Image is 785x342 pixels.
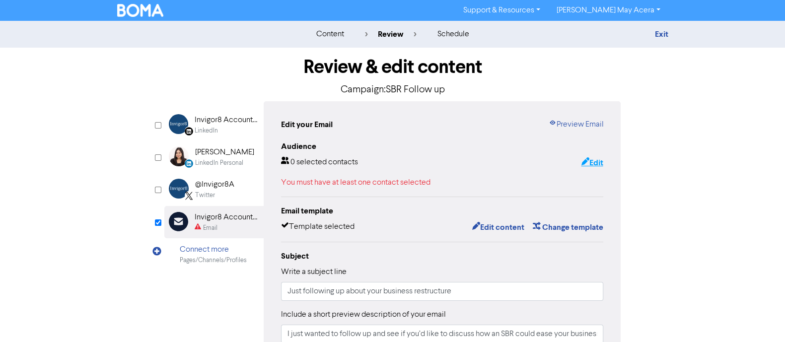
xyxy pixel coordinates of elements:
div: LinkedinPersonal [PERSON_NAME]LinkedIn Personal [164,141,264,173]
a: Exit [654,29,668,39]
p: Campaign: SBR Follow up [164,82,621,97]
div: Invigor8 Accountants & Advisors | Bookkeeping | Estate Planning [195,114,258,126]
div: Twitter@Invigor8ATwitter [164,173,264,205]
div: Edit your Email [281,119,333,131]
div: Audience [281,140,604,152]
div: Subject [281,250,604,262]
div: Connect more [180,244,247,256]
div: You must have at least one contact selected [281,177,604,189]
div: [PERSON_NAME] [195,146,254,158]
button: Change template [532,221,603,234]
div: 0 selected contacts [281,156,358,169]
a: [PERSON_NAME] May Acera [548,2,668,18]
img: Linkedin [169,114,188,134]
img: BOMA Logo [117,4,164,17]
div: Email [203,223,217,233]
div: review [364,28,416,40]
div: Invigor8 Accountants & Advisors [195,211,258,223]
div: Email template [281,205,604,217]
img: Twitter [169,179,189,199]
div: Connect morePages/Channels/Profiles [164,238,264,271]
div: content [316,28,344,40]
label: Write a subject line [281,266,347,278]
div: Invigor8 Accountants & AdvisorsEmail [164,206,264,238]
img: LinkedinPersonal [169,146,189,166]
a: Support & Resources [455,2,548,18]
div: @Invigor8A [195,179,234,191]
button: Edit [580,156,603,169]
div: Linkedin Invigor8 Accountants & Advisors | Bookkeeping | Estate PlanningLinkedIn [164,109,264,141]
div: Pages/Channels/Profiles [180,256,247,265]
div: LinkedIn Personal [195,158,243,168]
div: Template selected [281,221,355,234]
div: Twitter [195,191,215,200]
button: Edit content [471,221,524,234]
label: Include a short preview description of your email [281,309,446,321]
iframe: Chat Widget [735,294,785,342]
div: schedule [437,28,469,40]
div: LinkedIn [195,126,218,136]
a: Preview Email [548,119,603,131]
h1: Review & edit content [164,56,621,78]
